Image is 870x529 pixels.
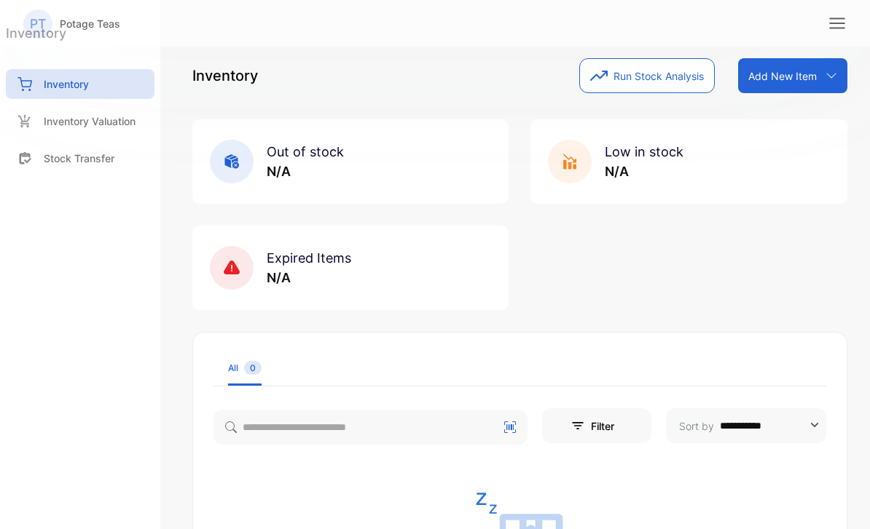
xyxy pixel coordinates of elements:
[267,268,351,287] p: N/A
[6,143,154,173] a: Stock Transfer
[267,162,344,181] p: N/A
[6,106,154,136] a: Inventory Valuation
[60,16,120,31] p: Potage Teas
[30,15,46,33] p: PT
[267,250,351,266] span: Expired Items
[44,76,89,92] p: Inventory
[605,144,683,159] span: Low in stock
[748,68,817,84] p: Add New Item
[44,114,136,129] p: Inventory Valuation
[6,69,154,99] a: Inventory
[267,144,344,159] span: Out of stock
[244,361,262,375] span: 0
[228,362,262,375] div: All
[605,162,683,181] p: N/A
[679,418,714,434] p: Sort by
[44,151,114,166] p: Stock Transfer
[579,58,715,93] button: Run Stock Analysis
[192,65,258,87] p: Inventory
[666,408,826,443] button: Sort by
